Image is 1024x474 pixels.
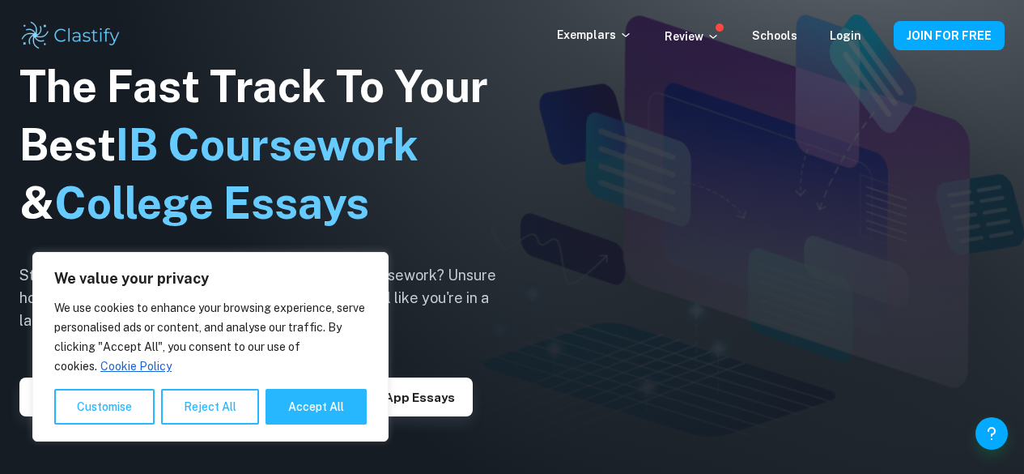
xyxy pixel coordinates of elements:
a: Cookie Policy [100,359,172,374]
span: IB Coursework [116,119,419,170]
a: Schools [752,29,797,42]
h1: The Fast Track To Your Best & [19,58,521,233]
a: Explore IAs [19,389,124,404]
button: JOIN FOR FREE [894,21,1005,50]
img: Clastify logo [19,19,122,52]
button: Customise [54,389,155,425]
p: Exemplars [557,26,632,44]
p: We use cookies to enhance your browsing experience, serve personalised ads or content, and analys... [54,298,367,376]
button: Explore IAs [19,378,124,416]
p: Review [665,28,720,45]
button: Reject All [161,389,259,425]
h6: Struggling to navigate the complexities of your IB coursework? Unsure how to write a standout col... [19,264,521,332]
div: We value your privacy [32,252,389,442]
a: Login [830,29,861,42]
span: College Essays [54,177,369,228]
button: Accept All [266,389,367,425]
p: We value your privacy [54,269,367,288]
button: Help and Feedback [975,417,1008,450]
